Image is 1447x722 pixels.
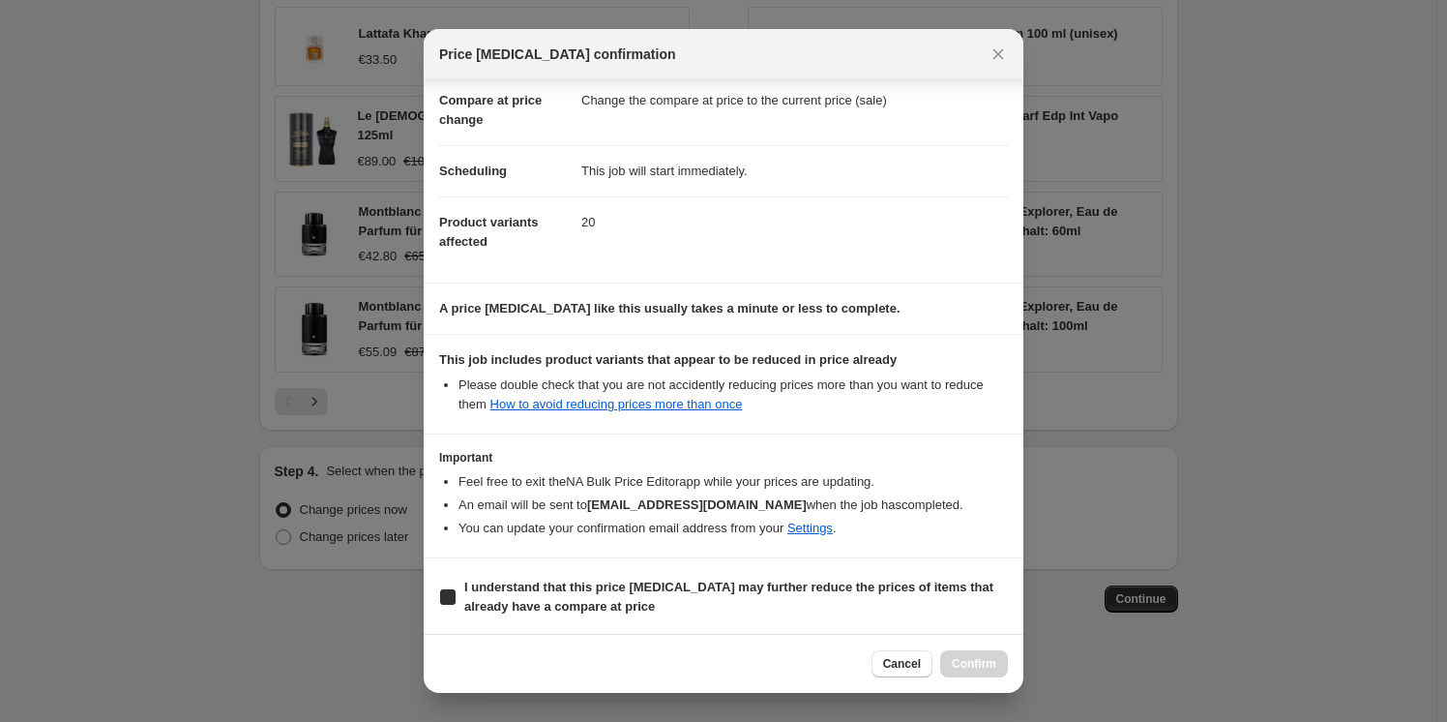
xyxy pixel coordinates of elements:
[458,376,1008,414] li: Please double check that you are not accidently reducing prices more than you want to reduce them
[464,580,993,614] b: I understand that this price [MEDICAL_DATA] may further reduce the prices of items that already h...
[439,450,1008,466] h3: Important
[883,656,921,672] span: Cancel
[439,215,539,249] span: Product variants affected
[439,352,897,367] b: This job includes product variants that appear to be reduced in price already
[985,41,1012,68] button: Close
[871,650,932,677] button: Cancel
[439,164,507,178] span: Scheduling
[581,196,1008,248] dd: 20
[439,93,542,127] span: Compare at price change
[581,145,1008,196] dd: This job will start immediately.
[458,496,1008,515] li: An email will be sent to when the job has completed .
[439,45,676,64] span: Price [MEDICAL_DATA] confirmation
[581,75,1008,126] dd: Change the compare at price to the current price (sale)
[458,519,1008,538] li: You can update your confirmation email address from your .
[787,521,833,535] a: Settings
[439,301,901,316] b: A price [MEDICAL_DATA] like this usually takes a minute or less to complete.
[587,497,807,512] b: [EMAIL_ADDRESS][DOMAIN_NAME]
[490,397,743,411] a: How to avoid reducing prices more than once
[458,472,1008,492] li: Feel free to exit the NA Bulk Price Editor app while your prices are updating.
